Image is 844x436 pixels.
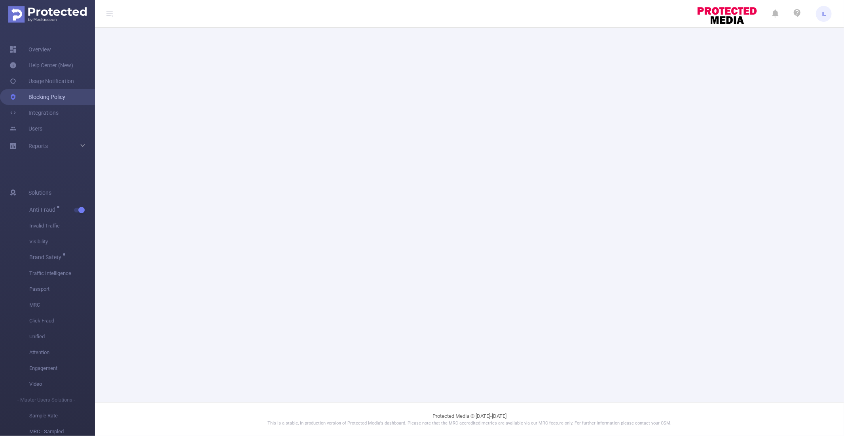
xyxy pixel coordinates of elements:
[821,6,826,22] span: IL
[29,265,95,281] span: Traffic Intelligence
[29,360,95,376] span: Engagement
[29,345,95,360] span: Attention
[29,218,95,234] span: Invalid Traffic
[95,402,844,436] footer: Protected Media © [DATE]-[DATE]
[29,297,95,313] span: MRC
[28,138,48,154] a: Reports
[115,420,824,427] p: This is a stable, in production version of Protected Media's dashboard. Please note that the MRC ...
[29,313,95,329] span: Click Fraud
[9,121,42,136] a: Users
[29,234,95,250] span: Visibility
[29,281,95,297] span: Passport
[9,73,74,89] a: Usage Notification
[9,57,73,73] a: Help Center (New)
[28,143,48,149] span: Reports
[28,185,51,201] span: Solutions
[29,207,58,212] span: Anti-Fraud
[29,329,95,345] span: Unified
[29,254,64,260] span: Brand Safety
[8,6,87,23] img: Protected Media
[9,42,51,57] a: Overview
[29,408,95,424] span: Sample Rate
[9,89,65,105] a: Blocking Policy
[9,105,59,121] a: Integrations
[29,376,95,392] span: Video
